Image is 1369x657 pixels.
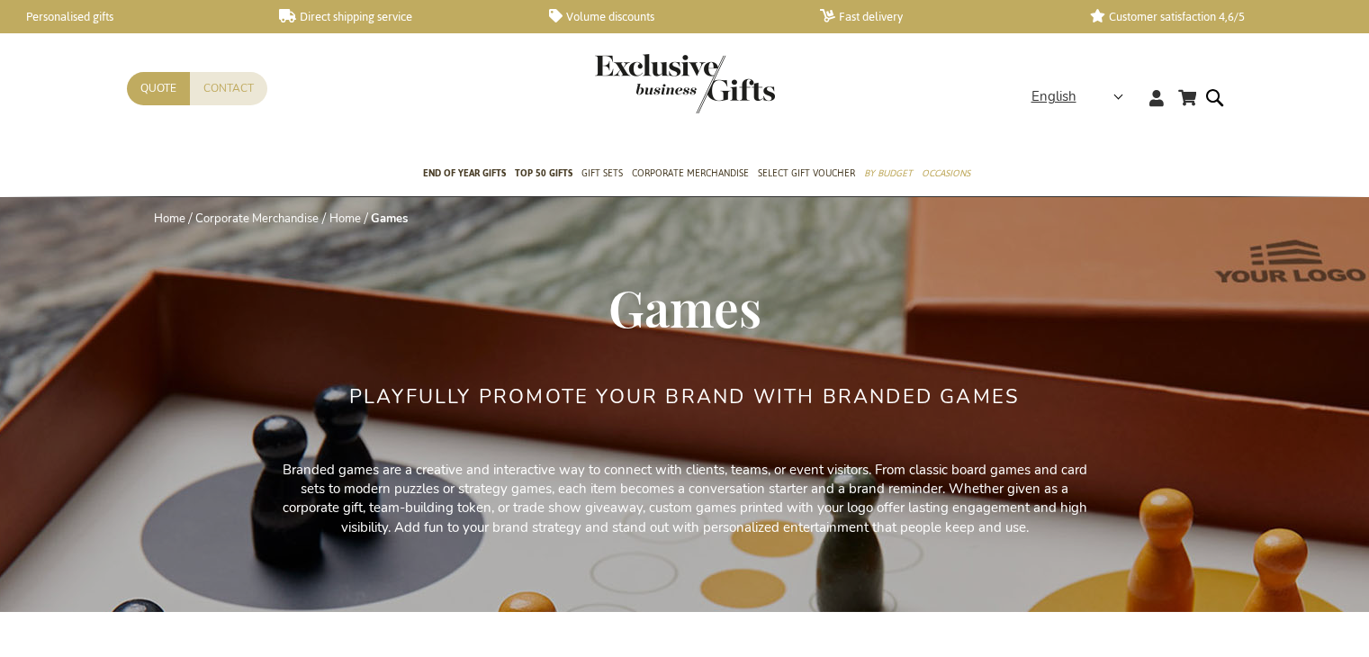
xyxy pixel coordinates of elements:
p: Branded games are a creative and interactive way to connect with clients, teams, or event visitor... [280,461,1090,538]
span: TOP 50 Gifts [515,164,572,183]
a: Corporate Merchandise [195,211,319,227]
a: Home [329,211,361,227]
span: English [1031,86,1076,107]
a: Gift Sets [581,152,623,197]
span: Select Gift Voucher [758,164,855,183]
a: Quote [127,72,190,105]
a: Personalised gifts [9,9,250,24]
a: Customer satisfaction 4,6/5 [1090,9,1331,24]
span: Occasions [922,164,970,183]
a: TOP 50 Gifts [515,152,572,197]
a: Volume discounts [549,9,790,24]
span: End of year gifts [423,164,506,183]
a: store logo [595,54,685,113]
a: Home [154,211,185,227]
img: Exclusive Business gifts logo [595,54,775,113]
span: Gift Sets [581,164,623,183]
span: Corporate Merchandise [632,164,749,183]
a: Select Gift Voucher [758,152,855,197]
a: End of year gifts [423,152,506,197]
a: By Budget [864,152,913,197]
strong: Games [371,211,408,227]
a: Occasions [922,152,970,197]
a: Fast delivery [820,9,1061,24]
h2: Playfully Promote Your Brand with Branded Games [349,386,1020,408]
a: Contact [190,72,267,105]
a: Direct shipping service [279,9,520,24]
a: Corporate Merchandise [632,152,749,197]
span: Games [608,274,761,340]
span: By Budget [864,164,913,183]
